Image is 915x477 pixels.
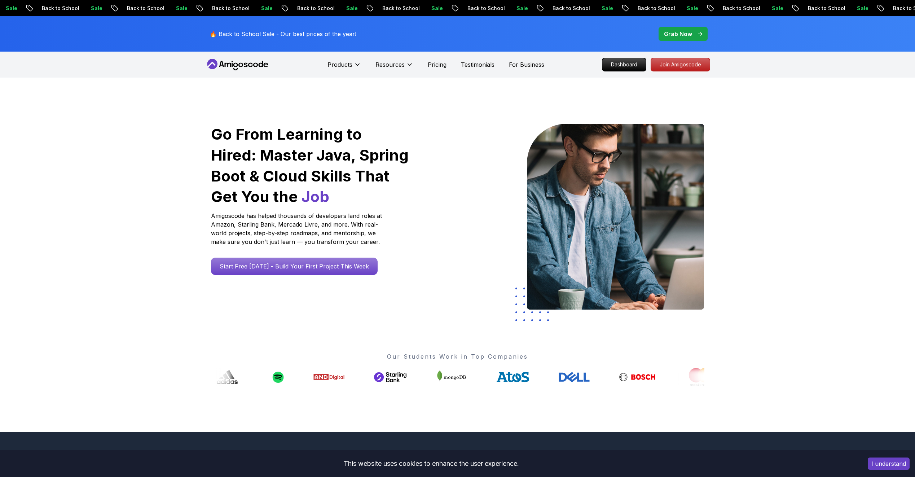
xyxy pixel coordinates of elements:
p: Back to School [291,5,340,12]
p: Sale [84,5,107,12]
p: Back to School [631,5,680,12]
p: Resources [375,60,405,69]
button: Resources [375,60,413,75]
h1: Go From Learning to Hired: Master Java, Spring Boot & Cloud Skills That Get You the [211,124,410,207]
p: Sale [510,5,533,12]
a: Join Amigoscode [651,58,710,71]
p: 🔥 Back to School Sale - Our best prices of the year! [210,30,356,38]
p: Back to School [120,5,170,12]
button: Products [327,60,361,75]
p: Back to School [546,5,595,12]
a: For Business [509,60,544,69]
p: Sale [680,5,703,12]
p: Sale [595,5,618,12]
p: Our Students Work in Top Companies [211,352,704,361]
p: Sale [765,5,788,12]
p: Back to School [461,5,510,12]
p: Sale [170,5,193,12]
span: Job [302,187,329,206]
p: Sale [340,5,363,12]
p: Sale [255,5,278,12]
p: Amigoscode has helped thousands of developers land roles at Amazon, Starling Bank, Mercado Livre,... [211,211,384,246]
div: This website uses cookies to enhance the user experience. [5,456,857,472]
p: Back to School [716,5,765,12]
p: Back to School [35,5,84,12]
a: Testimonials [461,60,494,69]
p: Grab Now [664,30,692,38]
p: Back to School [376,5,425,12]
p: Sale [425,5,448,12]
a: Dashboard [602,58,646,71]
a: Pricing [428,60,446,69]
a: Start Free [DATE] - Build Your First Project This Week [211,258,378,275]
button: Accept cookies [868,458,910,470]
img: hero [527,124,704,310]
p: Back to School [206,5,255,12]
p: Sale [850,5,874,12]
p: Products [327,60,352,69]
p: Back to School [801,5,850,12]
